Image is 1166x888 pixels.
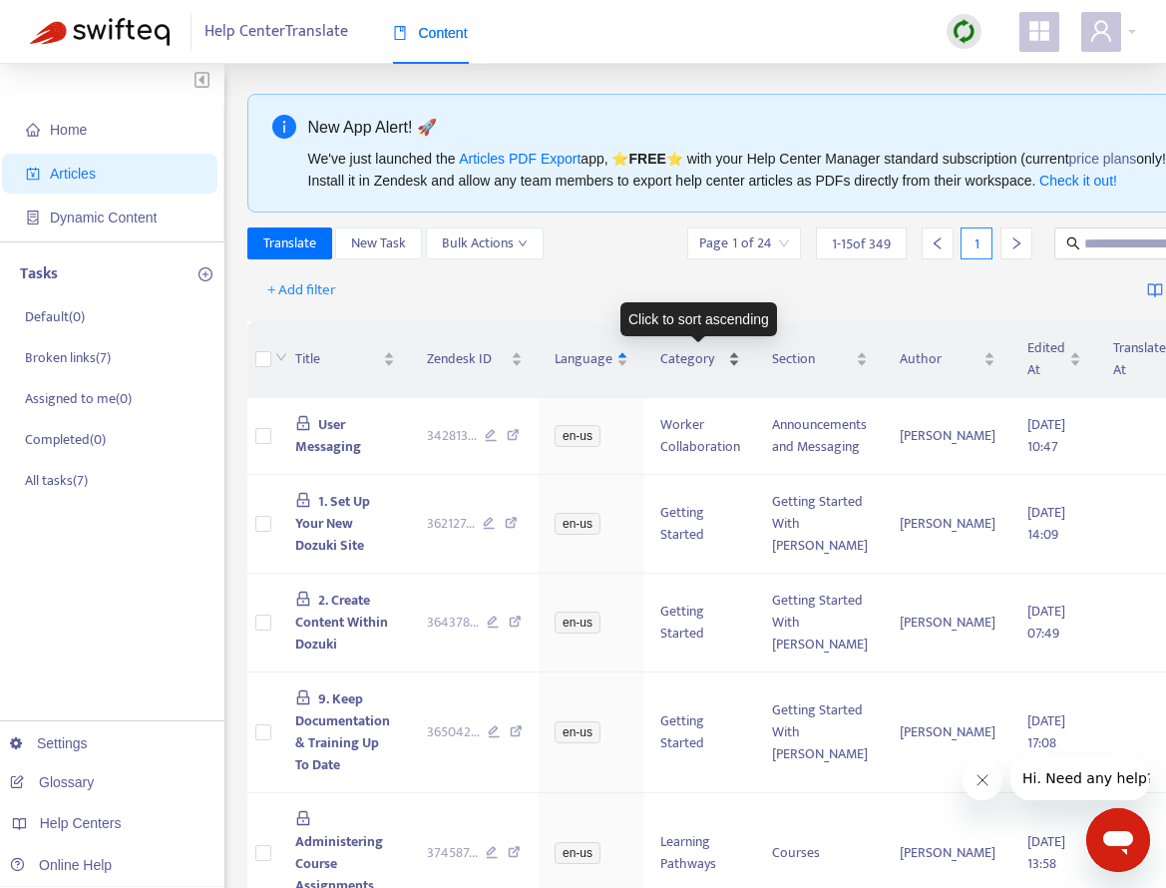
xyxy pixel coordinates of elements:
span: book [393,26,407,40]
td: Getting Started [644,475,756,574]
a: price plans [1069,151,1137,167]
th: Section [756,321,884,398]
td: [PERSON_NAME] [884,574,1011,672]
img: image-link [1147,282,1163,298]
span: search [1066,236,1080,250]
span: [DATE] 07:49 [1027,600,1065,645]
span: right [1009,236,1023,250]
span: 2. Create Content Within Dozuki [295,589,388,656]
span: en-us [555,721,600,743]
span: New Task [351,232,406,254]
span: Hi. Need any help? [12,14,144,30]
iframe: Button to launch messaging window [1086,808,1150,872]
span: Content [393,25,468,41]
span: 364378 ... [427,612,479,634]
td: Announcements and Messaging [756,398,884,475]
span: down [518,238,528,248]
span: + Add filter [267,278,336,302]
span: Articles [50,166,96,182]
td: [PERSON_NAME] [884,672,1011,793]
button: + Add filter [252,274,351,306]
td: [PERSON_NAME] [884,398,1011,475]
button: Bulk Actionsdown [426,227,544,259]
span: Section [772,348,852,370]
p: Default ( 0 ) [25,306,85,327]
span: Help Center Translate [204,13,348,51]
th: Zendesk ID [411,321,540,398]
span: en-us [555,513,600,535]
span: 1 - 15 of 349 [832,233,891,254]
a: Articles PDF Export [459,151,581,167]
span: en-us [555,842,600,864]
span: Category [660,348,724,370]
span: Translate [263,232,316,254]
button: Translate [247,227,332,259]
span: 1. Set Up Your New Dozuki Site [295,490,371,557]
div: Click to sort ascending [620,302,777,336]
td: Getting Started With [PERSON_NAME] [756,574,884,672]
span: Zendesk ID [427,348,508,370]
span: 342813 ... [427,425,477,447]
span: down [275,351,287,363]
a: Check it out! [1039,173,1117,189]
button: New Task [335,227,422,259]
img: Swifteq [30,18,170,46]
a: Online Help [10,857,112,873]
span: lock [295,415,311,431]
span: container [26,211,40,224]
span: left [931,236,945,250]
span: Author [900,348,979,370]
span: 362127 ... [427,513,475,535]
span: lock [295,810,311,826]
p: Broken links ( 7 ) [25,347,111,368]
span: Dynamic Content [50,210,157,225]
td: Getting Started [644,672,756,793]
img: sync.dc5367851b00ba804db3.png [952,19,976,44]
span: plus-circle [198,267,212,281]
span: User Messaging [295,413,361,458]
td: Getting Started With [PERSON_NAME] [756,672,884,793]
span: lock [295,689,311,705]
td: Getting Started With [PERSON_NAME] [756,475,884,574]
span: Home [50,122,87,138]
a: Settings [10,735,88,751]
span: lock [295,591,311,607]
span: [DATE] 17:08 [1027,709,1065,754]
b: FREE [628,151,665,167]
th: Category [644,321,756,398]
span: Bulk Actions [442,232,528,254]
p: Assigned to me ( 0 ) [25,388,132,409]
span: en-us [555,612,600,634]
th: Author [884,321,1011,398]
span: en-us [555,425,600,447]
span: lock [295,492,311,508]
th: Edited At [1011,321,1097,398]
th: Title [279,321,411,398]
td: Worker Collaboration [644,398,756,475]
iframe: Message from company [1010,756,1150,800]
span: appstore [1027,19,1051,43]
span: 374587 ... [427,842,478,864]
td: [PERSON_NAME] [884,475,1011,574]
div: 1 [961,227,992,259]
p: Completed ( 0 ) [25,429,106,450]
td: Getting Started [644,574,756,672]
span: account-book [26,167,40,181]
span: [DATE] 13:58 [1027,830,1065,875]
span: [DATE] 14:09 [1027,501,1065,546]
span: Help Centers [40,815,122,831]
span: Language [555,348,612,370]
span: user [1089,19,1113,43]
a: Glossary [10,774,94,790]
span: Edited At [1027,337,1065,381]
p: Tasks [20,262,58,286]
span: home [26,123,40,137]
span: [DATE] 10:47 [1027,413,1065,458]
p: All tasks ( 7 ) [25,470,88,491]
iframe: Close message [963,760,1002,800]
span: 365042 ... [427,721,480,743]
span: Title [295,348,379,370]
span: 9. Keep Documentation & Training Up To Date [295,687,390,776]
span: info-circle [272,115,296,139]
